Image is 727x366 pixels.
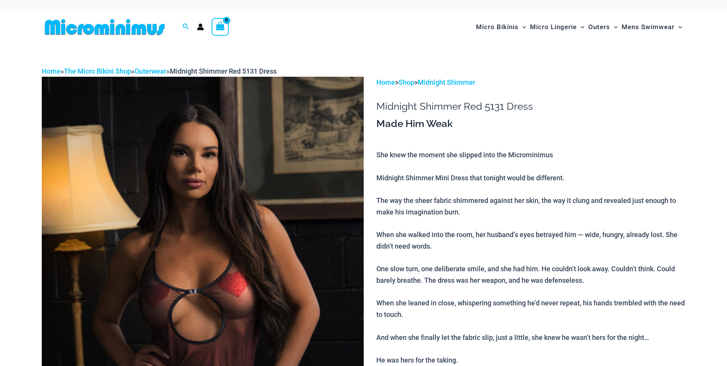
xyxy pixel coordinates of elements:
a: Micro BikinisMenu ToggleMenu Toggle [474,15,528,39]
span: Mens Swimwear [622,17,674,37]
h1: Midnight Shimmer Red 5131 Dress [376,101,685,112]
a: OutersMenu ToggleMenu Toggle [586,15,620,39]
nav: Site Navigation [473,14,686,40]
span: Micro Bikinis [476,17,519,37]
a: Midnight Shimmer [418,78,475,86]
p: > > [376,77,685,88]
a: The Micro Bikini Shop [64,67,131,75]
span: Menu Toggle [577,17,584,37]
a: Shop [399,78,414,86]
a: Micro LingerieMenu ToggleMenu Toggle [528,15,586,39]
span: Micro Lingerie [530,17,577,37]
span: Outers [588,17,610,37]
span: Menu Toggle [674,17,682,37]
span: Menu Toggle [519,17,526,37]
a: Home [376,78,395,86]
a: Mens SwimwearMenu ToggleMenu Toggle [620,15,684,39]
span: Midnight Shimmer Red 5131 Dress [170,67,277,75]
a: Home [42,67,61,75]
h3: Made Him Weak [376,117,685,130]
span: Menu Toggle [610,17,618,37]
img: MM SHOP LOGO FLAT [42,18,168,36]
a: Search icon link [182,22,189,32]
a: View Shopping Cart, empty [212,18,229,36]
a: Account icon link [197,23,204,30]
span: » » » [42,67,277,75]
a: Outerwear [135,67,166,75]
